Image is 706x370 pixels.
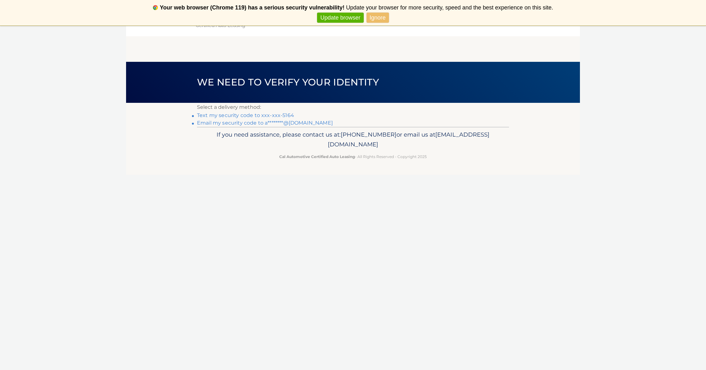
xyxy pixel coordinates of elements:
[341,131,396,138] span: [PHONE_NUMBER]
[197,112,294,118] a: Text my security code to xxx-xxx-5164
[197,76,379,88] span: We need to verify your identity
[367,13,389,23] a: Ignore
[197,120,333,126] a: Email my security code to a********@[DOMAIN_NAME]
[160,4,344,11] b: Your web browser (Chrome 119) has a serious security vulnerability!
[279,154,355,159] strong: Cal Automotive Certified Auto Leasing
[197,103,509,112] p: Select a delivery method:
[317,13,363,23] a: Update browser
[201,153,505,160] p: - All Rights Reserved - Copyright 2025
[201,130,505,150] p: If you need assistance, please contact us at: or email us at
[346,4,553,11] span: Update your browser for more security, speed and the best experience on this site.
